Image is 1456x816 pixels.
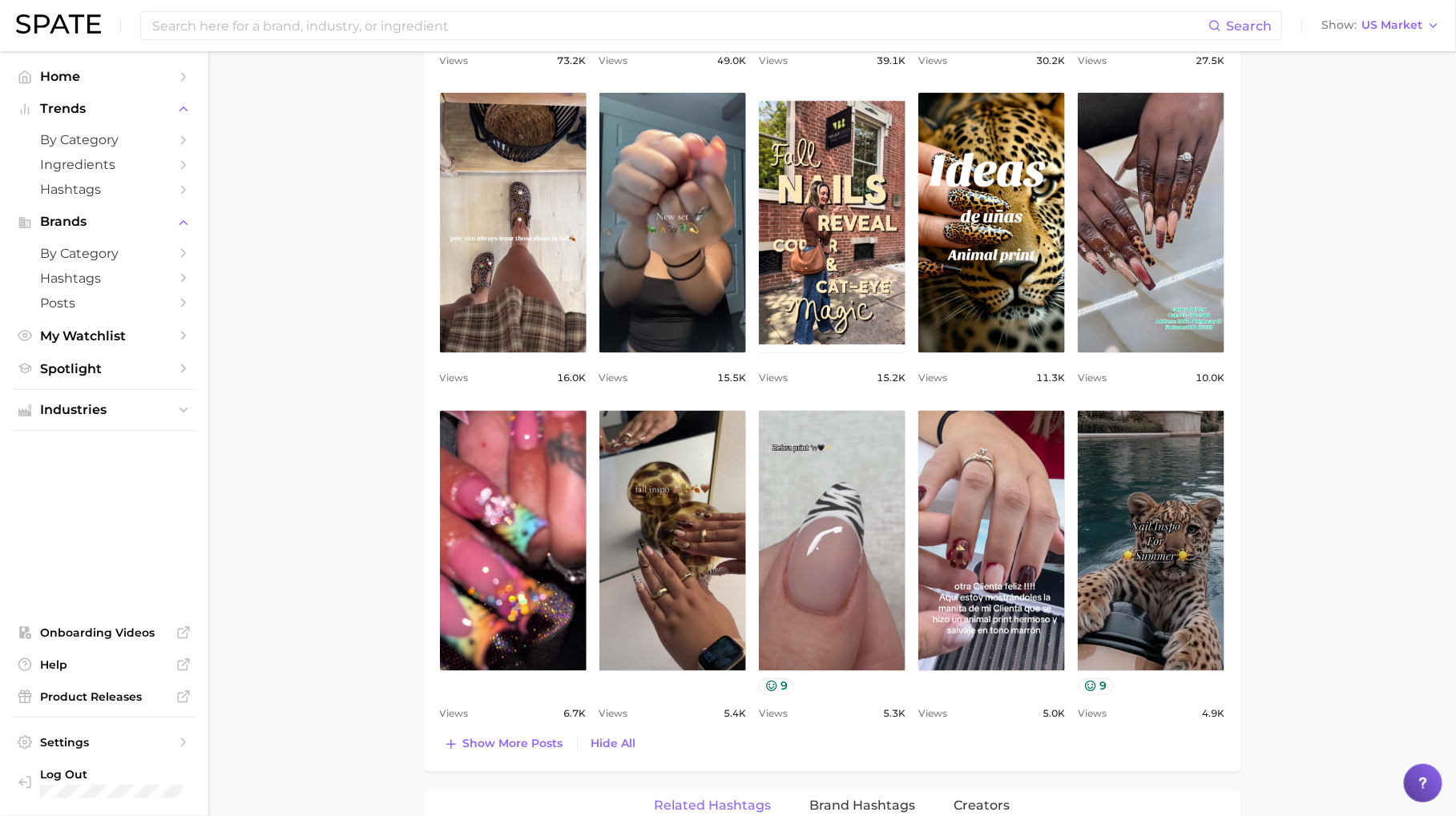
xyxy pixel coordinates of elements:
span: Product Releases [40,689,168,704]
button: Brands [13,210,196,234]
a: Posts [13,291,196,316]
span: Industries [40,403,168,417]
span: Views [1078,705,1107,724]
button: 9 [759,678,795,695]
span: Home [40,69,168,84]
span: 5.4k [724,705,746,724]
span: 39.1k [877,51,905,70]
button: Trends [13,97,196,121]
img: SPATE [16,14,101,34]
span: Trends [40,102,168,116]
span: 16.0k [558,369,587,388]
a: Home [13,64,196,89]
button: 9 [1078,678,1114,695]
span: Views [599,369,628,388]
span: by Category [40,132,168,147]
span: Views [918,705,947,724]
span: 5.0k [1043,705,1065,724]
a: by Category [13,127,196,152]
span: 73.2k [558,51,587,70]
span: 15.5k [717,369,746,388]
span: 11.3k [1036,369,1065,388]
a: Spotlight [13,356,196,381]
span: 5.3k [883,705,905,724]
span: Views [759,705,788,724]
a: Onboarding Videos [13,621,196,645]
span: by Category [40,246,168,261]
button: Hide All [587,734,640,755]
span: Hide All [591,738,636,751]
span: Views [440,705,469,724]
a: Help [13,653,196,677]
span: Hashtags [40,271,168,286]
span: Log Out [40,767,183,782]
span: Ingredients [40,157,168,172]
span: 10.0k [1196,369,1224,388]
a: by Category [13,241,196,266]
span: 15.2k [877,369,905,388]
span: 4.9k [1202,705,1224,724]
span: Views [599,705,628,724]
span: Onboarding Videos [40,625,168,640]
span: 27.5k [1196,51,1224,70]
span: My Watchlist [40,328,168,344]
button: ShowUS Market [1317,15,1444,36]
span: 30.2k [1036,51,1065,70]
a: Hashtags [13,266,196,291]
a: Ingredients [13,152,196,177]
span: Brands [40,215,168,229]
span: US Market [1361,21,1422,30]
span: Show more posts [463,738,563,751]
a: Settings [13,730,196,754]
span: Posts [40,295,168,311]
span: Views [440,51,469,70]
a: Log out. Currently logged in with e-mail hannah@spate.nyc. [13,762,196,804]
span: Views [1078,51,1107,70]
span: Spotlight [40,361,168,376]
span: Views [918,51,947,70]
span: 49.0k [717,51,746,70]
span: Search [1226,18,1272,34]
span: Views [918,369,947,388]
span: Settings [40,735,168,750]
span: 6.7k [564,705,587,724]
span: Help [40,657,168,672]
button: Show more posts [440,734,567,756]
span: Views [759,369,788,388]
a: Product Releases [13,685,196,709]
span: Hashtags [40,182,168,197]
span: Views [440,369,469,388]
a: My Watchlist [13,324,196,348]
span: Creators [954,799,1010,814]
span: Views [599,51,628,70]
button: Industries [13,398,196,422]
span: Brand Hashtags [810,799,916,814]
span: Views [1078,369,1107,388]
span: Show [1321,21,1357,30]
a: Hashtags [13,177,196,202]
input: Search here for a brand, industry, or ingredient [151,12,1208,39]
span: Related Hashtags [655,799,772,814]
span: Views [759,51,788,70]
